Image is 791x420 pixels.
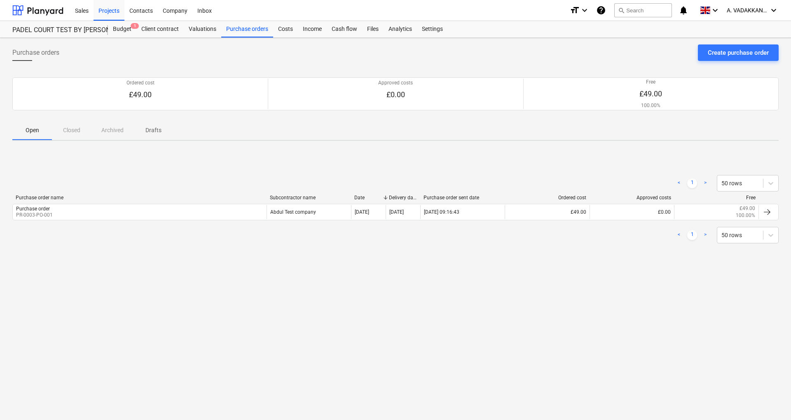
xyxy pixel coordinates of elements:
span: search [618,7,625,14]
i: keyboard_arrow_down [710,5,720,15]
div: Purchase order sent date [424,195,502,201]
div: Chat Widget [606,89,791,420]
div: Abdul Test company [267,205,351,219]
p: Ordered cost [126,79,154,86]
iframe: To enrich screen reader interactions, please activate Accessibility in Grammarly extension settings [606,89,791,420]
a: Files [362,21,384,37]
div: Date [354,195,382,201]
a: Cash flow [327,21,362,37]
div: [DATE] [389,209,404,215]
a: Budget1 [108,21,136,37]
a: Analytics [384,21,417,37]
div: Subcontractor name [270,195,348,201]
span: A. VADAKKANGARA [727,7,768,14]
div: £0.00 [590,205,674,219]
p: Drafts [143,126,163,135]
p: £49.00 [126,90,154,100]
div: PADEL COURT TEST BY [PERSON_NAME] [12,26,98,35]
i: notifications [679,5,688,15]
a: Client contract [136,21,184,37]
p: £0.00 [378,90,413,100]
i: keyboard_arrow_down [769,5,779,15]
button: Search [614,3,672,17]
div: Purchase order [16,206,50,212]
button: Create purchase order [698,44,779,61]
p: Open [22,126,42,135]
div: [DATE] [355,209,369,215]
div: Create purchase order [708,47,769,58]
a: Costs [273,21,298,37]
a: Settings [417,21,448,37]
p: Free [639,79,662,86]
i: format_size [570,5,580,15]
div: Purchase order name [16,195,263,201]
p: PR-0003-PO-001 [16,212,53,219]
span: Purchase orders [12,48,59,58]
a: Purchase orders [221,21,273,37]
div: £49.00 [505,205,589,219]
a: Income [298,21,327,37]
div: Budget [108,21,136,37]
a: Valuations [184,21,221,37]
span: 1 [131,23,139,29]
div: Delivery date [389,195,417,201]
p: Approved costs [378,79,413,86]
i: keyboard_arrow_down [580,5,590,15]
div: [DATE] 09:16:43 [424,209,459,215]
div: Ordered cost [508,195,587,201]
i: Knowledge base [596,5,606,15]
